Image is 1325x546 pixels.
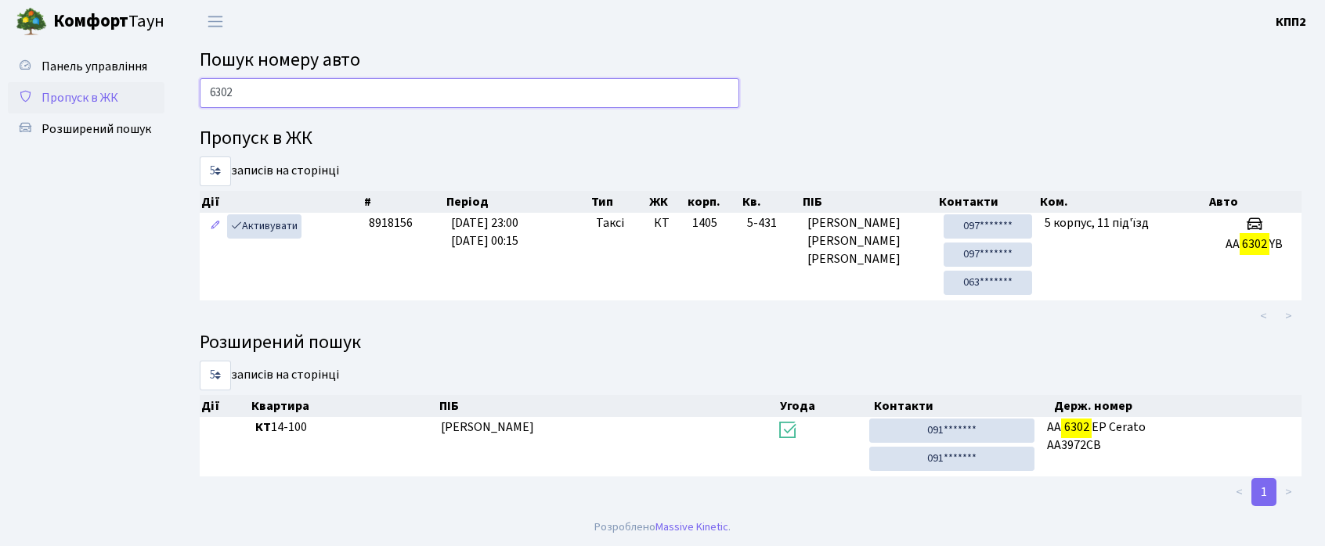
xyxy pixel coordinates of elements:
[1047,418,1295,454] span: AA EP Cerato АА3972СВ
[590,191,648,213] th: Тип
[200,361,339,390] label: записів на сторінці
[8,113,164,145] a: Розширений пошук
[445,191,590,213] th: Період
[42,120,151,138] span: Розширений пошук
[1061,416,1091,438] mark: 6302
[255,418,271,436] b: КТ
[16,6,47,38] img: logo.png
[42,58,147,75] span: Панель управління
[200,156,339,186] label: записів на сторінці
[872,395,1052,417] th: Контакти
[1038,191,1207,213] th: Ком.
[53,9,128,34] b: Комфорт
[648,191,687,213] th: ЖК
[441,418,534,436] span: [PERSON_NAME]
[200,191,363,213] th: Дії
[807,214,930,268] span: [PERSON_NAME] [PERSON_NAME] [PERSON_NAME]
[1052,395,1317,417] th: Держ. номер
[451,214,518,250] span: [DATE] 23:00 [DATE] 00:15
[8,82,164,113] a: Пропуск в ЖК
[594,519,731,536] div: Розроблено .
[200,156,231,186] select: записів на сторінці
[438,395,779,417] th: ПІБ
[692,214,717,232] span: 1405
[363,191,445,213] th: #
[200,128,1302,150] h4: Пропуск в ЖК
[196,9,235,34] button: Переключити навігацію
[200,46,360,74] span: Пошук номеру авто
[778,395,872,417] th: Угода
[1251,478,1276,506] a: 1
[747,214,795,232] span: 5-431
[1214,237,1295,252] h5: AA YB
[200,361,231,390] select: записів на сторінці
[369,214,413,232] span: 8918156
[53,9,164,35] span: Таун
[200,332,1302,354] h4: Розширений пошук
[200,395,250,417] th: Дії
[1276,13,1306,31] a: КПП2
[741,191,801,213] th: Кв.
[1045,214,1149,232] span: 5 корпус, 11 під'їзд
[227,214,301,239] a: Активувати
[1240,233,1269,255] mark: 6302
[8,51,164,82] a: Панель управління
[250,395,438,417] th: Квартира
[937,191,1039,213] th: Контакти
[801,191,937,213] th: ПІБ
[1208,191,1302,213] th: Авто
[200,78,739,108] input: Пошук
[42,89,118,106] span: Пропуск в ЖК
[686,191,741,213] th: корп.
[654,214,681,232] span: КТ
[206,214,225,239] a: Редагувати
[596,214,624,232] span: Таксі
[655,519,728,535] a: Massive Kinetic
[255,418,428,436] span: 14-100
